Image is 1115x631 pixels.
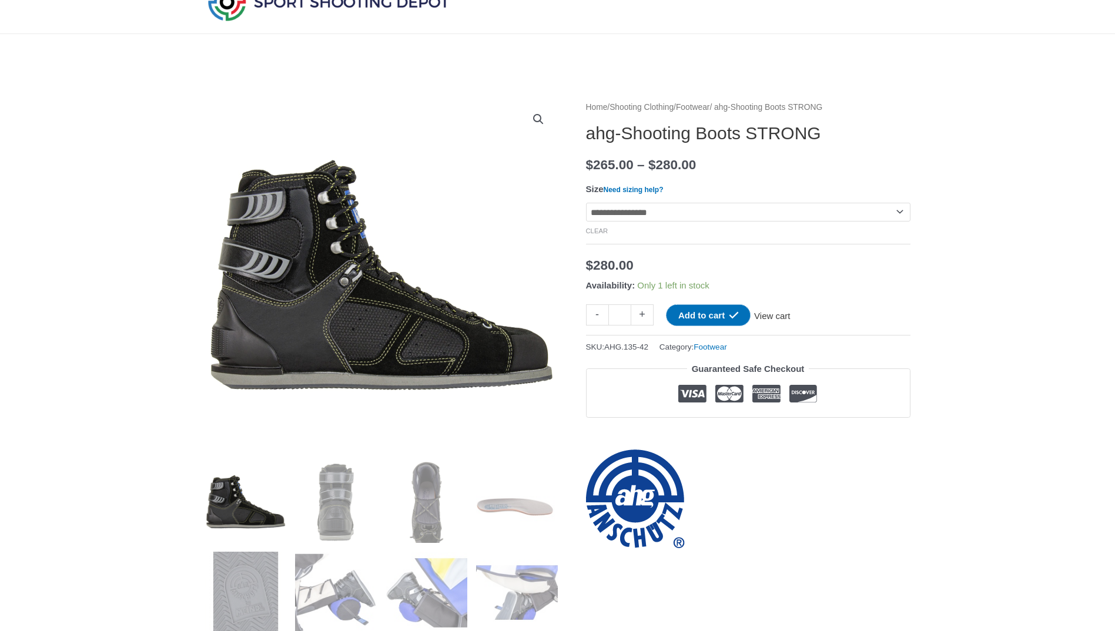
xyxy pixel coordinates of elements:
[751,304,793,324] a: View cart
[586,123,910,144] h1: ahg-Shooting Boots STRONG
[205,461,287,543] img: ahg-Shooting Boots STRONG
[610,103,674,112] a: Shooting Clothing
[648,157,656,172] span: $
[637,280,709,290] span: Only 1 left in stock
[586,157,634,172] bdi: 265.00
[586,304,608,325] a: -
[631,304,654,325] a: +
[586,258,594,273] span: $
[604,343,648,351] span: AHG.135-42
[694,343,726,351] a: Footwear
[586,103,608,112] a: Home
[586,280,635,290] span: Availability:
[586,258,634,273] bdi: 280.00
[586,340,649,354] span: SKU:
[386,461,467,543] img: ahg-Shooting Boots STRONG - Image 3
[648,157,696,172] bdi: 280.00
[586,427,910,441] iframe: Customer reviews powered by Trustpilot
[528,109,549,130] a: View full-screen image gallery
[659,340,727,354] span: Category:
[586,449,685,548] a: ahg-Anschütz
[586,157,594,172] span: $
[586,184,664,194] label: Size
[676,103,710,112] a: Footwear
[608,304,631,325] input: Product quantity
[666,304,751,326] button: Add to cart
[295,461,377,543] img: ahg-Shooting Boots STRONG - Image 2
[604,186,664,194] a: Need sizing help?
[586,227,608,234] a: Clear options
[476,461,558,543] img: ahg-Shooting Boots STRONG - Image 4
[586,100,910,115] nav: Breadcrumb
[687,361,809,377] legend: Guaranteed Safe Checkout
[637,157,645,172] span: –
